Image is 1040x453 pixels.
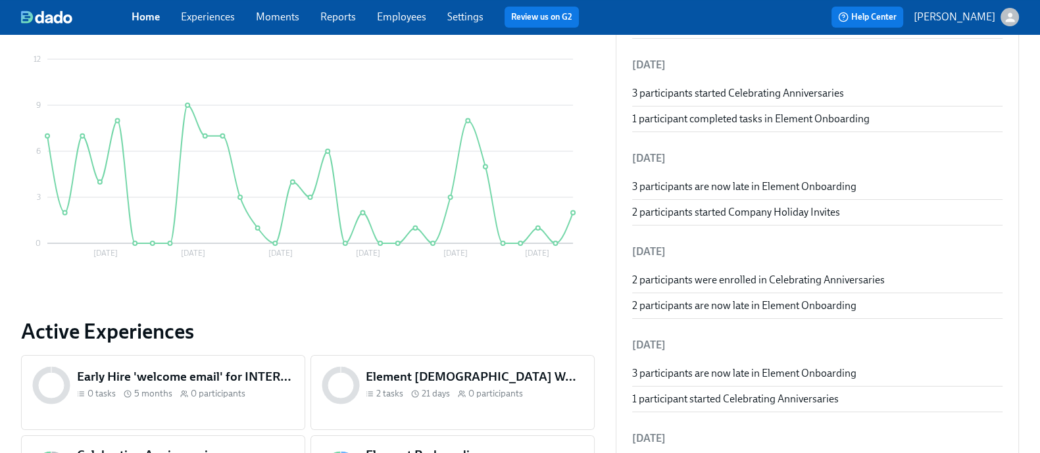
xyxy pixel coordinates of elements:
[93,249,118,258] tspan: [DATE]
[511,11,572,24] a: Review us on G2
[468,387,523,400] span: 0 participants
[181,249,205,258] tspan: [DATE]
[21,318,595,345] a: Active Experiences
[356,249,380,258] tspan: [DATE]
[632,392,1003,406] div: 1 participant started Celebrating Anniversaries
[632,49,1003,81] li: [DATE]
[87,387,116,400] span: 0 tasks
[632,298,1003,313] div: 2 participants are now late in Element Onboarding
[632,86,1003,101] div: 3 participants started Celebrating Anniversaries
[447,11,483,23] a: Settings
[134,387,172,400] span: 5 months
[256,11,299,23] a: Moments
[181,11,235,23] a: Experiences
[320,11,356,23] a: Reports
[268,249,293,258] tspan: [DATE]
[377,11,426,23] a: Employees
[632,236,1003,268] li: [DATE]
[21,11,132,24] a: dado
[914,8,1019,26] button: [PERSON_NAME]
[632,143,1003,174] li: [DATE]
[77,368,294,385] h5: Early Hire 'welcome email' for INTERNS
[443,249,468,258] tspan: [DATE]
[632,273,1003,287] div: 2 participants were enrolled in Celebrating Anniversaries
[36,239,41,248] tspan: 0
[310,355,595,430] a: Element [DEMOGRAPHIC_DATA] Worker Onboarding2 tasks 21 days0 participants
[632,366,1003,381] div: 3 participants are now late in Element Onboarding
[505,7,579,28] button: Review us on G2
[36,101,41,110] tspan: 9
[632,329,1003,361] li: [DATE]
[36,147,41,156] tspan: 6
[21,355,305,430] a: Early Hire 'welcome email' for INTERNS0 tasks 5 months0 participants
[422,387,450,400] span: 21 days
[831,7,903,28] button: Help Center
[366,368,583,385] h5: Element [DEMOGRAPHIC_DATA] Worker Onboarding
[838,11,897,24] span: Help Center
[632,205,1003,220] div: 2 participants started Company Holiday Invites
[37,193,41,202] tspan: 3
[34,55,41,64] tspan: 12
[525,249,549,258] tspan: [DATE]
[21,11,72,24] img: dado
[632,112,1003,126] div: 1 participant completed tasks in Element Onboarding
[191,387,245,400] span: 0 participants
[132,11,160,23] a: Home
[632,179,1003,194] div: 3 participants are now late in Element Onboarding
[914,10,995,24] p: [PERSON_NAME]
[376,387,403,400] span: 2 tasks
